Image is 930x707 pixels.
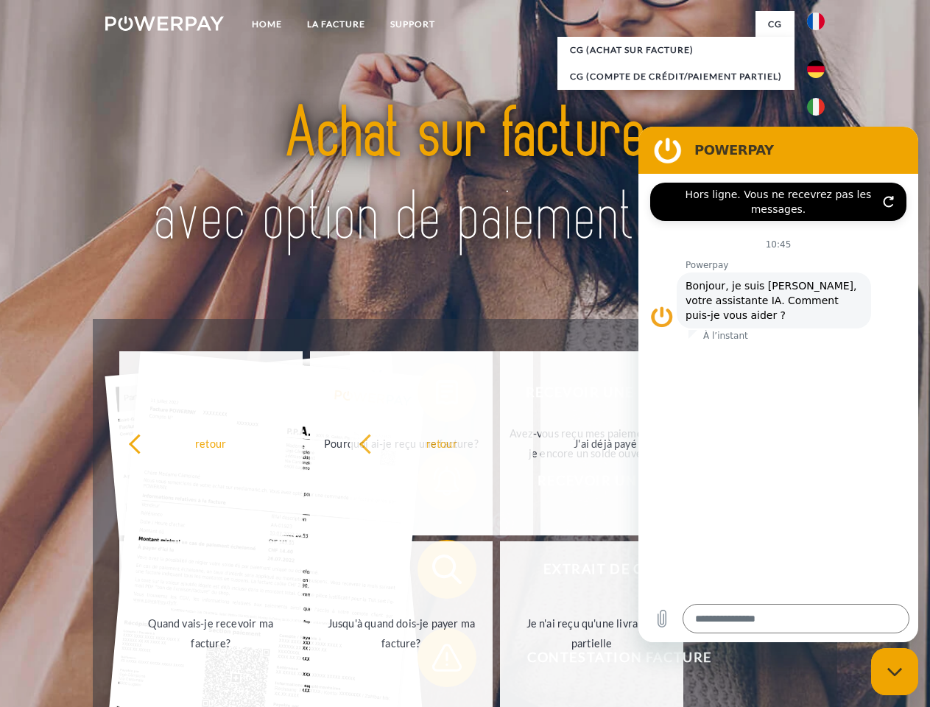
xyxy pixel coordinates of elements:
[557,37,795,63] a: CG (achat sur facture)
[509,613,674,653] div: Je n'ai reçu qu'une livraison partielle
[105,16,224,31] img: logo-powerpay-white.svg
[557,63,795,90] a: CG (Compte de crédit/paiement partiel)
[807,60,825,78] img: de
[239,11,295,38] a: Home
[871,648,918,695] iframe: Bouton de lancement de la fenêtre de messagerie, conversation en cours
[128,433,294,453] div: retour
[807,13,825,30] img: fr
[638,127,918,642] iframe: Fenêtre de messagerie
[319,433,485,453] div: Pourquoi ai-je reçu une facture?
[359,433,524,453] div: retour
[378,11,448,38] a: Support
[141,71,789,282] img: title-powerpay_fr.svg
[128,613,294,653] div: Quand vais-je recevoir ma facture?
[807,98,825,116] img: it
[755,11,795,38] a: CG
[319,613,485,653] div: Jusqu'à quand dois-je payer ma facture?
[295,11,378,38] a: LA FACTURE
[549,433,715,453] div: J'ai déjà payé ma facture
